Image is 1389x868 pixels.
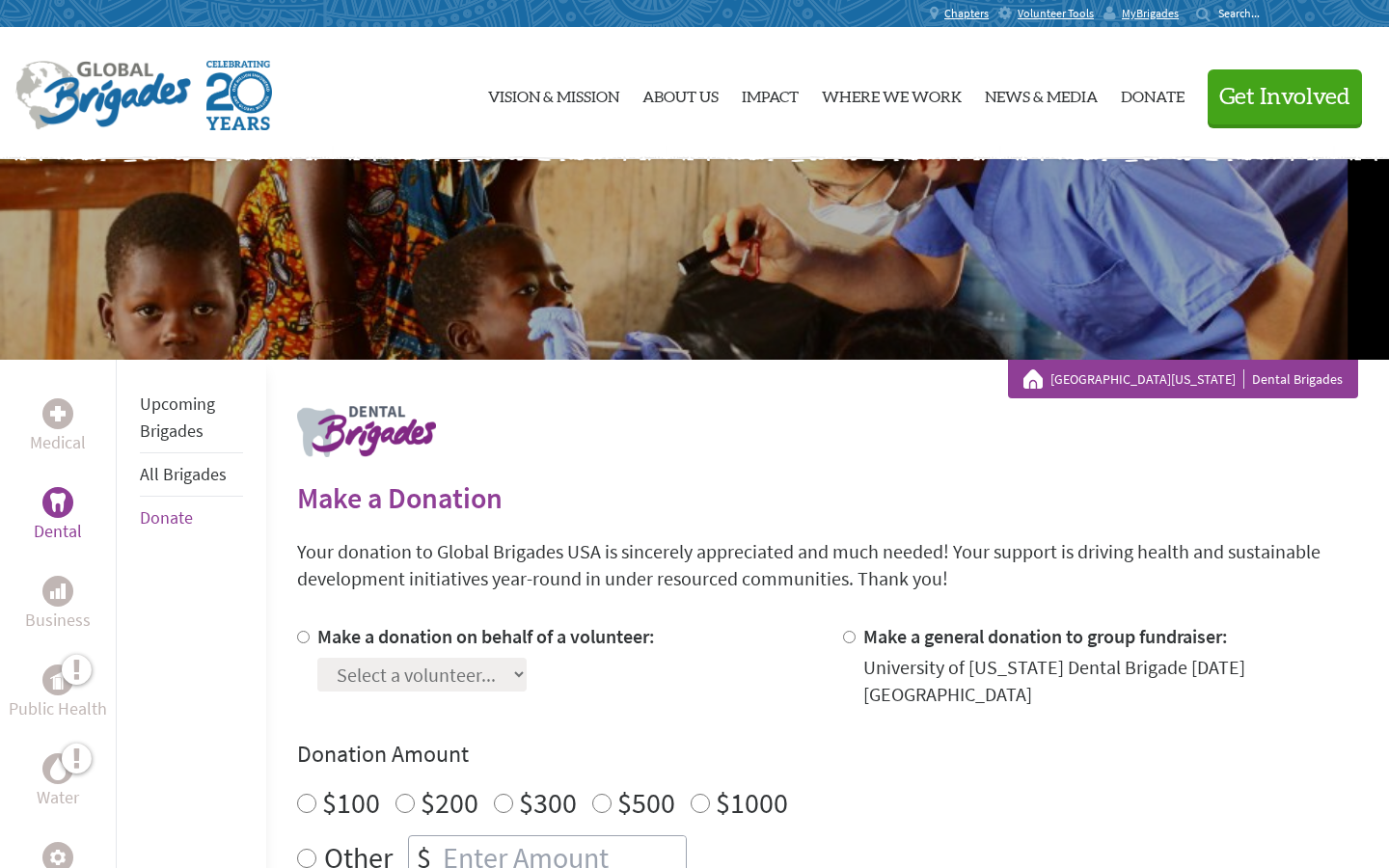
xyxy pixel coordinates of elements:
div: Business [42,576,73,607]
img: Business [50,583,66,599]
span: MyBrigades [1122,6,1179,21]
img: Dental [50,493,66,511]
h4: Donation Amount [297,739,1358,770]
p: Dental [34,518,82,545]
li: Donate [140,497,243,539]
p: Public Health [9,695,107,722]
img: Global Brigades Logo [15,61,191,130]
a: About Us [642,43,719,144]
span: Get Involved [1219,86,1350,109]
img: Water [50,757,66,779]
label: Make a general donation to group fundraiser: [863,624,1228,648]
div: Public Health [42,665,73,695]
a: [GEOGRAPHIC_DATA][US_STATE] [1050,369,1244,389]
a: Donate [1121,43,1185,144]
a: Vision & Mission [488,43,619,144]
a: DentalDental [34,487,82,545]
button: Get Involved [1208,69,1362,124]
a: MedicalMedical [30,398,86,456]
a: Donate [140,506,193,529]
img: Global Brigades Celebrating 20 Years [206,61,272,130]
p: Medical [30,429,86,456]
label: $200 [421,784,478,821]
label: $100 [322,784,380,821]
h2: Make a Donation [297,480,1358,515]
p: Water [37,784,79,811]
p: Your donation to Global Brigades USA is sincerely appreciated and much needed! Your support is dr... [297,538,1358,592]
label: $500 [617,784,675,821]
img: logo-dental.png [297,406,436,457]
img: Engineering [50,850,66,865]
input: Search... [1218,6,1273,20]
li: All Brigades [140,453,243,497]
li: Upcoming Brigades [140,383,243,453]
div: University of [US_STATE] Dental Brigade [DATE] [GEOGRAPHIC_DATA] [863,654,1358,708]
a: All Brigades [140,463,227,485]
a: Public HealthPublic Health [9,665,107,722]
label: Make a donation on behalf of a volunteer: [317,624,655,648]
a: Impact [742,43,799,144]
label: $1000 [716,784,788,821]
a: WaterWater [37,753,79,811]
p: Business [25,607,91,634]
img: Public Health [50,670,66,690]
label: $300 [519,784,577,821]
img: Medical [50,406,66,421]
a: Where We Work [822,43,962,144]
span: Chapters [944,6,989,21]
a: News & Media [985,43,1098,144]
a: Upcoming Brigades [140,393,215,442]
a: BusinessBusiness [25,576,91,634]
div: Dental Brigades [1023,369,1343,389]
div: Water [42,753,73,784]
div: Medical [42,398,73,429]
span: Volunteer Tools [1018,6,1094,21]
div: Dental [42,487,73,518]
